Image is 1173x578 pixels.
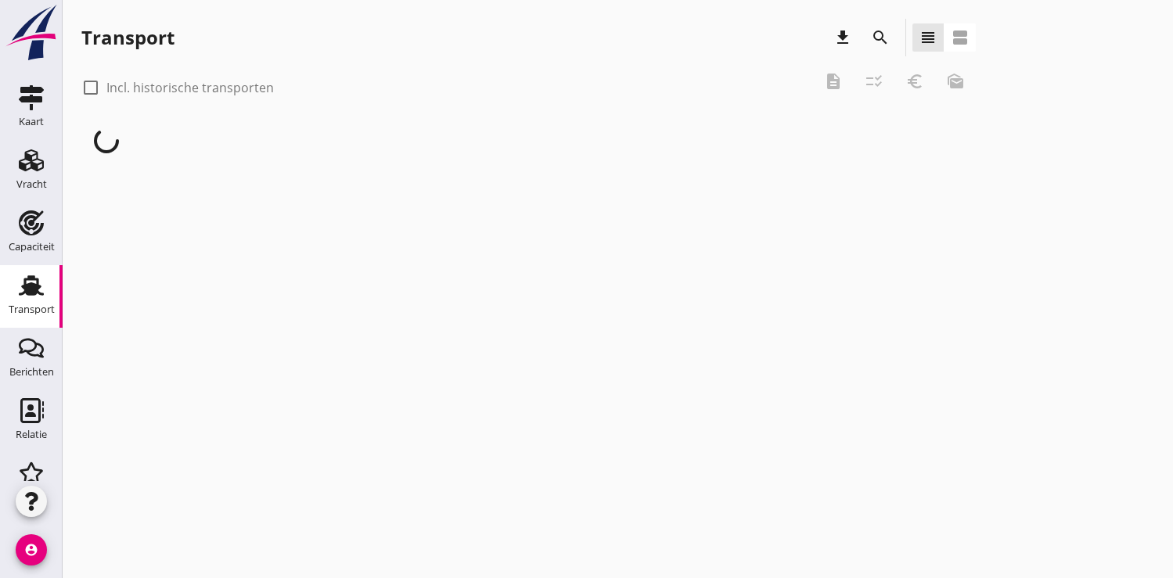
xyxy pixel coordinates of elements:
[9,304,55,314] div: Transport
[919,28,937,47] i: view_headline
[16,179,47,189] div: Vracht
[16,429,47,440] div: Relatie
[871,28,890,47] i: search
[9,242,55,252] div: Capaciteit
[951,28,970,47] i: view_agenda
[81,25,175,50] div: Transport
[19,117,44,127] div: Kaart
[9,367,54,377] div: Berichten
[833,28,852,47] i: download
[106,80,274,95] label: Incl. historische transporten
[3,4,59,62] img: logo-small.a267ee39.svg
[16,534,47,565] i: account_circle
